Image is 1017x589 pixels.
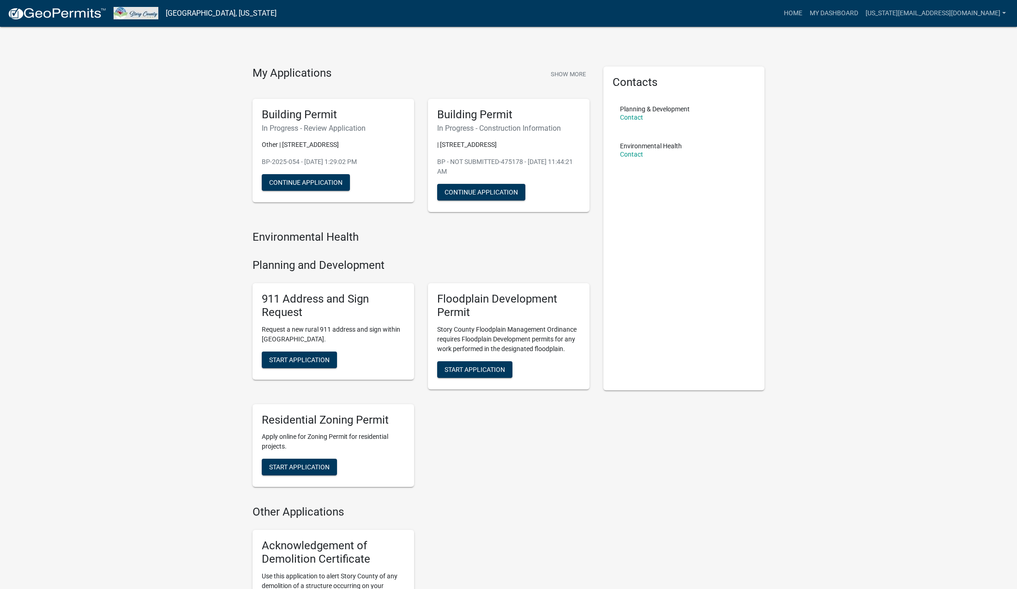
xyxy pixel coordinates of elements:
p: Story County Floodplain Management Ordinance requires Floodplain Development permits for any work... [437,325,580,354]
h4: Planning and Development [253,259,590,272]
button: Continue Application [437,184,525,200]
h5: Floodplain Development Permit [437,292,580,319]
p: Other | [STREET_ADDRESS] [262,140,405,150]
span: Start Application [445,365,505,373]
h6: In Progress - Construction Information [437,124,580,133]
p: Apply online for Zoning Permit for residential projects. [262,432,405,451]
a: Contact [620,114,643,121]
p: Request a new rural 911 address and sign within [GEOGRAPHIC_DATA]. [262,325,405,344]
h5: Building Permit [437,108,580,121]
h5: Residential Zoning Permit [262,413,405,427]
p: Planning & Development [620,106,690,112]
a: Home [780,5,806,22]
h4: Other Applications [253,505,590,519]
span: Start Application [269,356,330,363]
p: BP-2025-054 - [DATE] 1:29:02 PM [262,157,405,167]
h5: Building Permit [262,108,405,121]
button: Continue Application [262,174,350,191]
button: Start Application [262,352,337,368]
img: Story County, Iowa [114,7,158,19]
a: My Dashboard [806,5,862,22]
h6: In Progress - Review Application [262,124,405,133]
a: Contact [620,151,643,158]
h5: Acknowledgement of Demolition Certificate [262,539,405,566]
button: Start Application [262,459,337,475]
button: Start Application [437,361,512,378]
h5: 911 Address and Sign Request [262,292,405,319]
span: Start Application [269,463,330,471]
h4: Environmental Health [253,231,590,244]
p: Environmental Health [620,143,682,149]
button: Show More [547,67,590,82]
p: | [STREET_ADDRESS] [437,140,580,150]
a: [US_STATE][EMAIL_ADDRESS][DOMAIN_NAME] [862,5,1010,22]
a: [GEOGRAPHIC_DATA], [US_STATE] [166,6,277,21]
p: BP - NOT SUBMITTED-475178 - [DATE] 11:44:21 AM [437,157,580,176]
h5: Contacts [613,76,756,89]
h4: My Applications [253,67,331,80]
